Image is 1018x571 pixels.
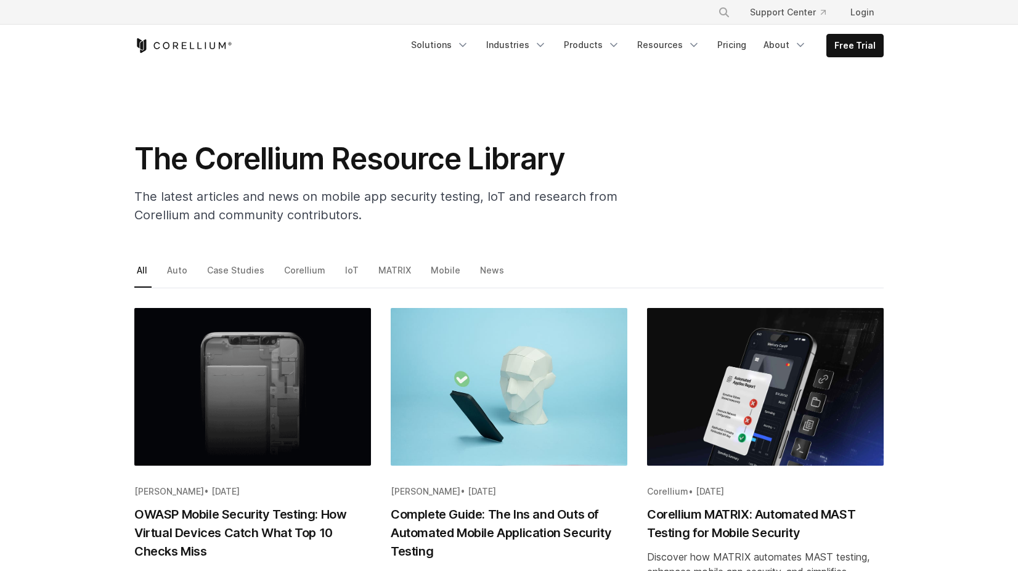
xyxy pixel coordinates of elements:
a: Auto [165,262,192,288]
a: News [478,262,508,288]
span: [PERSON_NAME] [391,486,460,496]
h1: The Corellium Resource Library [134,140,627,177]
div: Navigation Menu [404,34,884,57]
div: Navigation Menu [703,1,884,23]
a: Products [556,34,627,56]
a: Free Trial [827,34,883,57]
a: Support Center [740,1,836,23]
div: • [647,485,884,498]
a: Login [841,1,884,23]
a: Mobile [428,262,465,288]
h2: OWASP Mobile Security Testing: How Virtual Devices Catch What Top 10 Checks Miss [134,505,371,561]
a: Resources [630,34,707,56]
a: MATRIX [376,262,415,288]
a: Solutions [404,34,476,56]
a: Industries [479,34,554,56]
img: Complete Guide: The Ins and Outs of Automated Mobile Application Security Testing [391,308,627,466]
a: Pricing [710,34,754,56]
span: [PERSON_NAME] [134,486,204,496]
span: The latest articles and news on mobile app security testing, IoT and research from Corellium and ... [134,189,617,222]
span: Corellium [647,486,688,496]
h2: Complete Guide: The Ins and Outs of Automated Mobile Application Security Testing [391,505,627,561]
h2: Corellium MATRIX: Automated MAST Testing for Mobile Security [647,505,884,542]
img: Corellium MATRIX: Automated MAST Testing for Mobile Security [647,308,884,466]
img: OWASP Mobile Security Testing: How Virtual Devices Catch What Top 10 Checks Miss [134,308,371,466]
a: IoT [343,262,363,288]
span: [DATE] [696,486,724,496]
a: About [756,34,814,56]
a: Corellium [282,262,330,288]
span: [DATE] [468,486,496,496]
div: • [134,485,371,498]
a: Case Studies [205,262,269,288]
a: Corellium Home [134,38,232,53]
span: [DATE] [211,486,240,496]
div: • [391,485,627,498]
button: Search [713,1,735,23]
a: All [134,262,152,288]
